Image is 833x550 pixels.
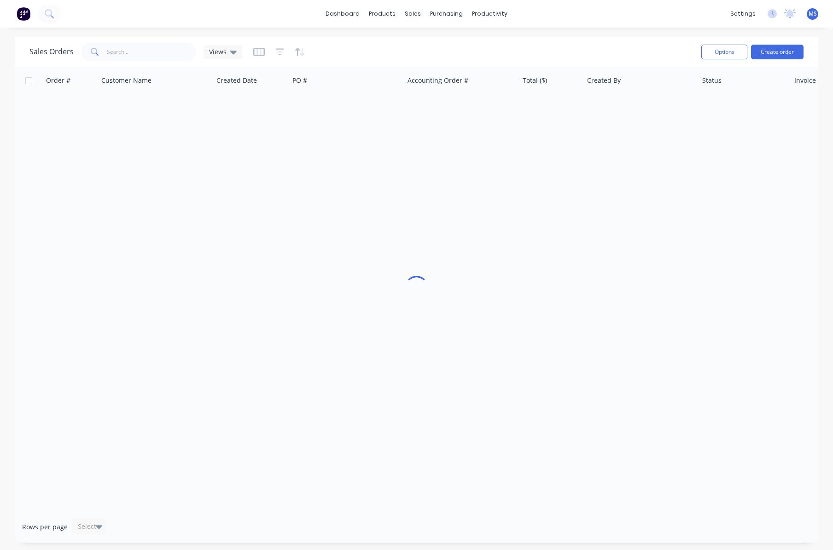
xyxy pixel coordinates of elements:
img: Factory [17,7,30,21]
span: MS [809,10,817,18]
div: Select... [78,522,102,531]
div: sales [400,7,425,21]
div: Total ($) [523,76,547,85]
div: settings [726,7,760,21]
div: productivity [467,7,512,21]
div: Customer Name [101,76,151,85]
div: products [364,7,400,21]
div: PO # [292,76,307,85]
div: Order # [46,76,70,85]
div: Status [702,76,722,85]
a: dashboard [321,7,364,21]
div: Created By [587,76,621,85]
button: Options [701,45,747,59]
input: Search... [107,43,197,61]
div: purchasing [425,7,467,21]
span: Rows per page [22,522,68,532]
button: Create order [751,45,804,59]
div: Created Date [216,76,257,85]
span: Views [209,47,227,57]
div: Accounting Order # [408,76,468,85]
h1: Sales Orders [29,47,74,56]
